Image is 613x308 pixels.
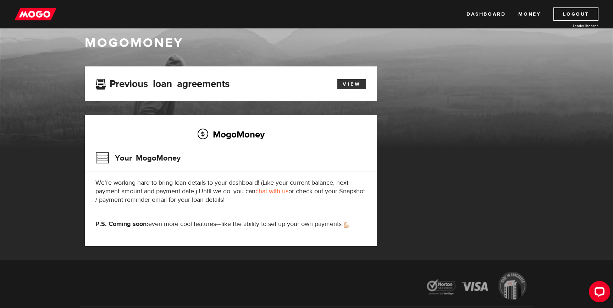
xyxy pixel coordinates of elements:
a: Dashboard [466,7,506,21]
img: strong arm emoji [344,222,349,228]
h1: MogoMoney [85,36,528,50]
a: Lender licences [545,23,598,28]
p: even more cool features—like the ability to set up your own payments [95,220,366,228]
h3: Previous loan agreements [95,78,230,87]
img: mogo_logo-11ee424be714fa7cbb0f0f49df9e16ec.png [15,7,56,21]
a: Logout [553,7,598,21]
img: legal-icons-92a2ffecb4d32d839781d1b4e4802d7b.png [420,266,534,307]
h2: MogoMoney [95,127,366,142]
a: Money [518,7,541,21]
iframe: LiveChat chat widget [583,278,613,308]
h3: Your MogoMoney [95,149,181,167]
p: We're working hard to bring loan details to your dashboard! (Like your current balance, next paym... [95,179,366,204]
strong: P.S. Coming soon: [95,220,148,228]
a: chat with us [255,187,288,195]
a: View [337,79,366,89]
